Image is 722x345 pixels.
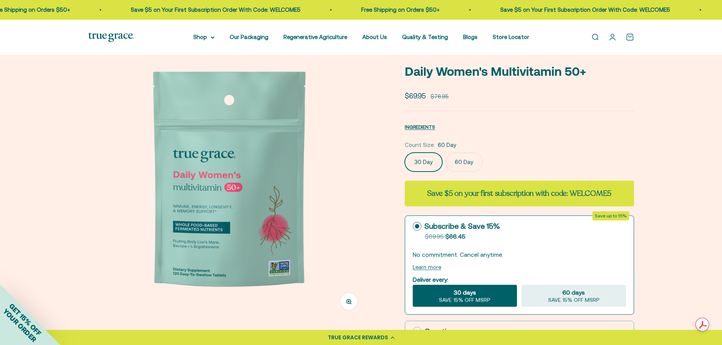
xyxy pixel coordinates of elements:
[283,34,347,40] a: Regenerative Agriculture
[431,92,449,101] compare-at-price: $76.95
[130,5,300,14] p: Save $5 on Your First Subscription Order With Code: WELCOME5
[427,188,611,198] strong: Save $5 on your first subscription with code: WELCOME5
[2,307,38,343] span: YOUR ORDER
[402,34,448,40] a: Quality & Testing
[493,34,529,40] a: Store Locator
[362,34,387,40] a: About Us
[360,6,439,13] a: Free Shipping on Orders $50+
[500,5,669,14] p: Save $5 on Your First Subscription Order With Code: WELCOME5
[463,34,478,40] a: Blogs
[193,33,215,42] summary: Shop
[405,90,426,101] sale-price: $69.95
[230,34,268,40] a: Our Packaging
[8,302,43,337] span: GET 15% OFF
[88,41,368,321] img: Daily Multivitamin for Energy, Longevity, Heart Health, & Memory Support* - L-ergothioneine to su...
[438,140,456,150] span: 60 Day
[328,334,388,342] div: TRUE GRACE REWARDS
[405,122,435,131] button: INGREDIENTS
[405,124,435,130] span: INGREDIENTS
[405,140,435,150] legend: Count Size:
[405,62,634,81] p: Daily Women's Multivitamin 50+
